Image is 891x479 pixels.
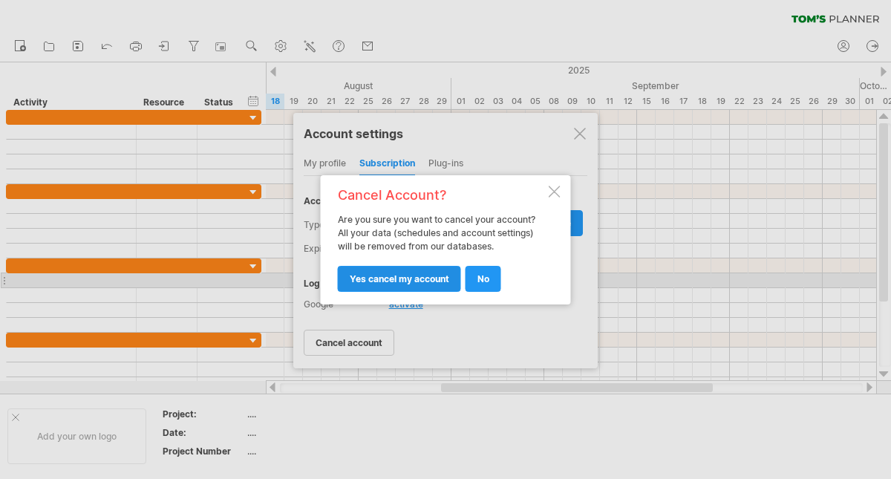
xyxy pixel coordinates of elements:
[338,266,461,292] a: yes cancel my account
[338,189,546,291] div: Are you sure you want to cancel your account? All your data (schedules and account settings) will...
[477,273,489,284] span: no
[466,266,501,292] a: no
[338,189,546,202] div: Cancel Account?
[350,273,449,284] span: yes cancel my account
